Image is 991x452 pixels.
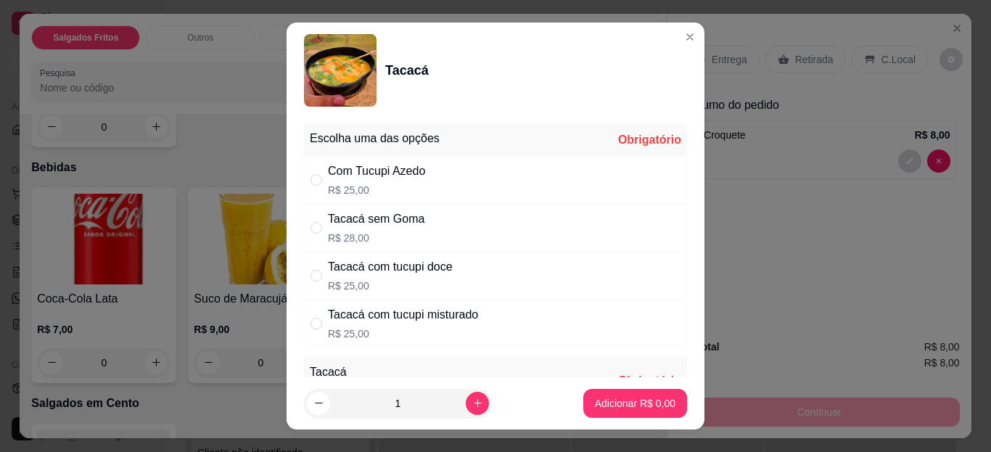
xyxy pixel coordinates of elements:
button: Close [678,25,702,49]
p: R$ 25,00 [328,326,478,341]
div: Obrigatório [618,372,681,390]
div: Tacacá [385,60,429,81]
div: Tacacá com tucupi misturado [328,306,478,324]
div: Com Tucupi Azedo [328,163,425,180]
img: product-image [304,34,377,107]
p: R$ 28,00 [328,231,424,245]
p: R$ 25,00 [328,279,453,293]
div: Tacacá [310,363,387,381]
div: Escolha uma das opções [310,130,440,147]
button: decrease-product-quantity [307,392,330,415]
div: Tacacá com tucupi doce [328,258,453,276]
div: Tacacá sem Goma [328,210,424,228]
p: R$ 25,00 [328,183,425,197]
p: Adicionar R$ 0,00 [595,396,675,411]
div: Obrigatório [618,131,681,149]
button: increase-product-quantity [466,392,489,415]
button: Adicionar R$ 0,00 [583,389,687,418]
